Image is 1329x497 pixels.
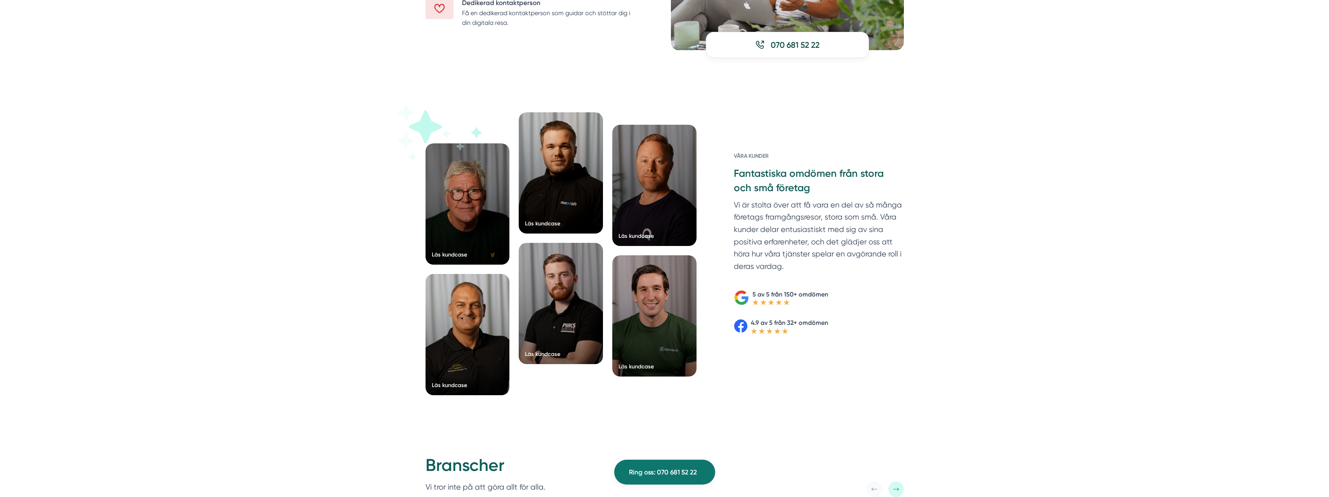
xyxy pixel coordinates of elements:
span: Ring oss: 070 681 52 22 [629,467,697,478]
p: Vi tror inte på att göra allt för alla. [426,481,545,494]
a: Läs kundcase [612,255,697,377]
h3: Fantastiska omdömen från stora och små företag [734,167,903,199]
div: Läs kundcase [618,363,654,370]
p: Få en dedikerad kontaktperson som guidar och stöttar dig i din digitala resa. [462,8,639,28]
h2: Branscher [426,454,545,481]
a: Läs kundcase [612,125,697,246]
div: Läs kundcase [525,220,560,227]
p: 4.9 av 5 från 32+ omdömen [751,318,828,328]
span: 070 681 52 22 [771,39,820,51]
div: Läs kundcase [432,251,467,258]
div: Läs kundcase [432,381,467,389]
div: Läs kundcase [618,232,654,240]
p: 5 av 5 från 150+ omdömen [752,289,828,299]
div: Läs kundcase [525,350,560,358]
a: Ring oss: 070 681 52 22 [614,460,715,485]
a: 070 681 52 22 [706,32,869,58]
h6: Våra kunder [734,152,903,167]
a: Läs kundcase [519,243,603,364]
p: Vi är stolta över att få vara en del av så många företags framgångsresor, stora som små. Våra kun... [734,199,903,276]
a: Läs kundcase [426,274,510,395]
a: Läs kundcase [519,112,603,234]
a: Läs kundcase [426,143,510,265]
